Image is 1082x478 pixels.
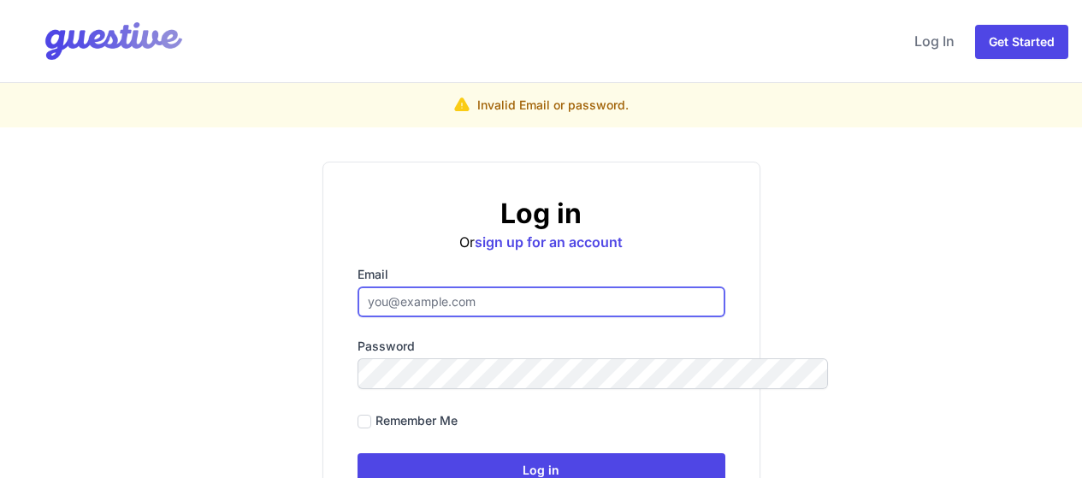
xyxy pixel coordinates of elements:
p: Invalid Email or password. [477,97,629,114]
input: you@example.com [358,286,725,317]
label: Password [358,338,725,355]
a: sign up for an account [475,233,623,251]
label: Email [358,266,725,283]
label: Remember me [375,412,458,429]
a: Get Started [975,25,1068,59]
h2: Log in [358,197,725,231]
a: Log In [908,21,961,62]
img: Your Company [14,7,186,75]
div: Or [358,197,725,252]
